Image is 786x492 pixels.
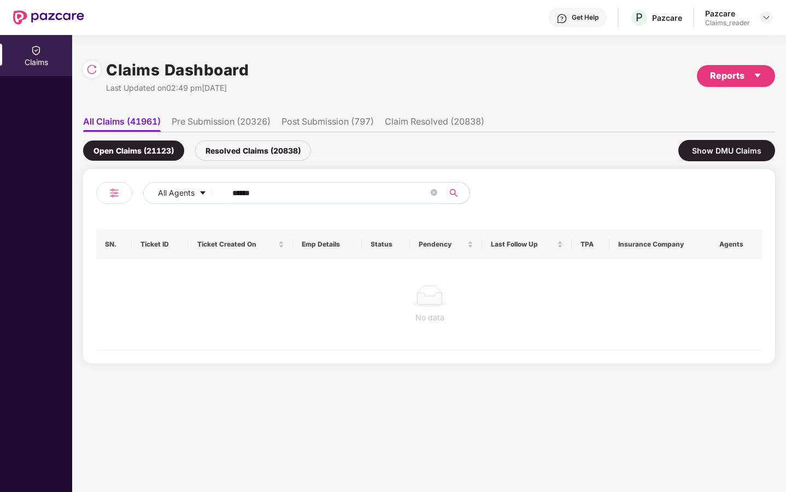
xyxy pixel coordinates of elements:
div: Show DMU Claims [678,140,775,161]
img: New Pazcare Logo [13,10,84,25]
button: All Agentscaret-down [143,182,230,204]
th: Ticket ID [132,230,189,259]
div: Pazcare [652,13,682,23]
img: svg+xml;base64,PHN2ZyBpZD0iUmVsb2FkLTMyeDMyIiB4bWxucz0iaHR0cDovL3d3dy53My5vcmcvMjAwMC9zdmciIHdpZH... [86,64,97,75]
li: Post Submission (797) [281,116,374,132]
div: Get Help [572,13,599,22]
div: Open Claims (21123) [83,140,184,161]
div: Pazcare [705,8,750,19]
th: Insurance Company [609,230,712,259]
img: svg+xml;base64,PHN2ZyBpZD0iRHJvcGRvd24tMzJ4MzIiIHhtbG5zPSJodHRwOi8vd3d3LnczLm9yZy8yMDAwL3N2ZyIgd2... [762,13,771,22]
h1: Claims Dashboard [106,58,249,82]
li: Claim Resolved (20838) [385,116,484,132]
th: TPA [572,230,609,259]
div: Resolved Claims (20838) [195,140,311,161]
th: Agents [711,230,762,259]
span: close-circle [431,188,437,198]
span: caret-down [199,189,207,198]
th: Pendency [410,230,482,259]
li: Pre Submission (20326) [172,116,271,132]
li: All Claims (41961) [83,116,161,132]
span: Last Follow Up [491,240,555,249]
span: All Agents [158,187,195,199]
th: Emp Details [293,230,362,259]
span: P [636,11,643,24]
th: Last Follow Up [482,230,572,259]
div: Claims_reader [705,19,750,27]
img: svg+xml;base64,PHN2ZyBpZD0iSGVscC0zMngzMiIgeG1sbnM9Imh0dHA6Ly93d3cudzMub3JnLzIwMDAvc3ZnIiB3aWR0aD... [556,13,567,24]
th: SN. [96,230,132,259]
span: caret-down [753,71,762,80]
th: Ticket Created On [189,230,293,259]
span: close-circle [431,189,437,196]
img: svg+xml;base64,PHN2ZyBpZD0iQ2xhaW0iIHhtbG5zPSJodHRwOi8vd3d3LnczLm9yZy8yMDAwL3N2ZyIgd2lkdGg9IjIwIi... [31,45,42,56]
th: Status [362,230,410,259]
div: No data [105,312,754,324]
div: Reports [710,69,762,83]
img: svg+xml;base64,PHN2ZyB4bWxucz0iaHR0cDovL3d3dy53My5vcmcvMjAwMC9zdmciIHdpZHRoPSIyNCIgaGVpZ2h0PSIyNC... [108,186,121,200]
div: Last Updated on 02:49 pm[DATE] [106,82,249,94]
span: Ticket Created On [197,240,276,249]
span: Pendency [419,240,465,249]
